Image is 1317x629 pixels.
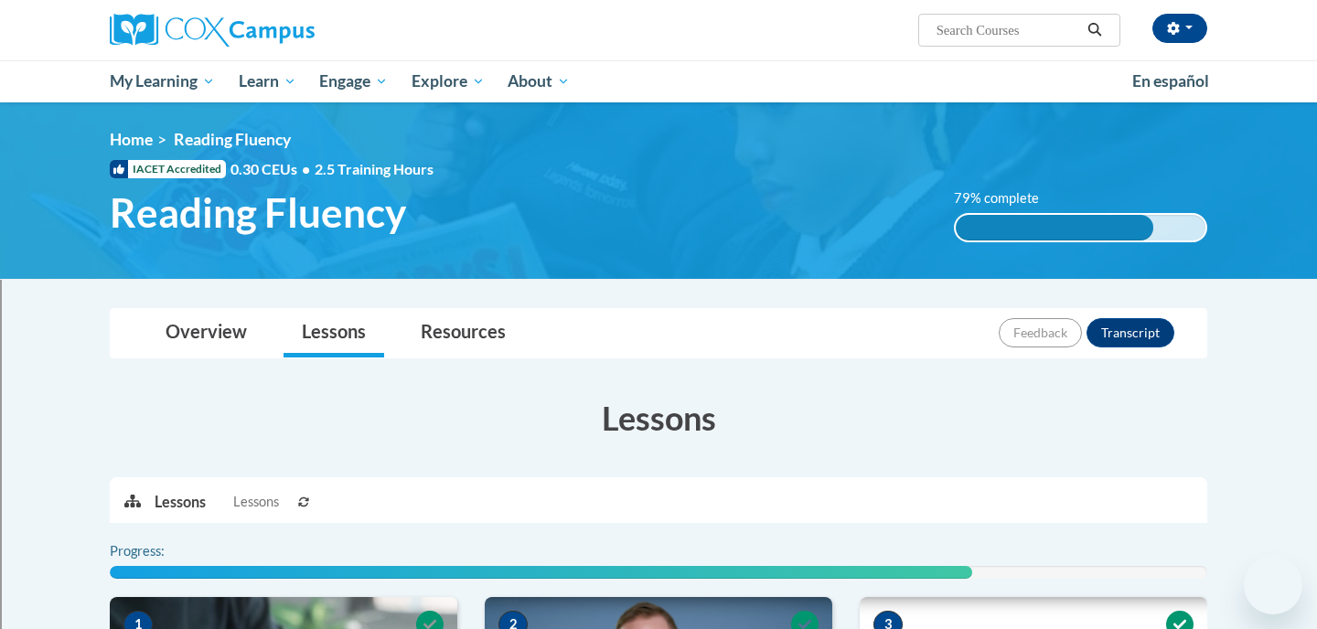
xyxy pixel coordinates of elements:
[307,60,400,102] a: Engage
[508,70,570,92] span: About
[174,130,291,149] span: Reading Fluency
[82,60,1235,102] div: Main menu
[110,160,226,178] span: IACET Accredited
[230,159,315,179] span: 0.30 CEUs
[110,14,457,47] a: Cox Campus
[98,60,227,102] a: My Learning
[1132,71,1209,91] span: En español
[302,160,310,177] span: •
[1244,556,1302,614] iframe: Button to launch messaging window
[239,70,296,92] span: Learn
[400,60,497,102] a: Explore
[956,215,1153,240] div: 79% complete
[1081,19,1108,41] button: Search
[319,70,388,92] span: Engage
[497,60,583,102] a: About
[110,130,153,149] a: Home
[315,160,434,177] span: 2.5 Training Hours
[954,188,1059,208] label: 79% complete
[227,60,308,102] a: Learn
[1120,62,1221,101] a: En español
[110,14,315,47] img: Cox Campus
[110,188,406,237] span: Reading Fluency
[412,70,485,92] span: Explore
[110,70,215,92] span: My Learning
[1152,14,1207,43] button: Account Settings
[935,19,1081,41] input: Search Courses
